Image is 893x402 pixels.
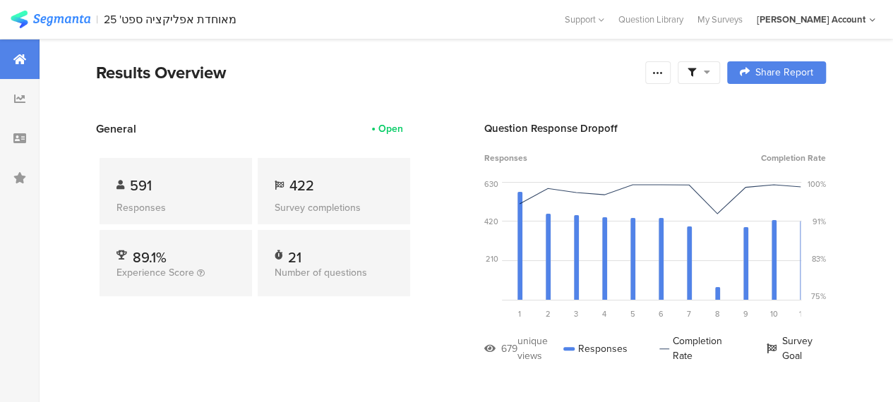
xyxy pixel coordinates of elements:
span: Share Report [755,68,813,78]
div: 21 [288,247,301,261]
div: Survey completions [275,200,393,215]
div: Completion Rate [659,334,735,363]
span: 11 [799,308,805,319]
span: 10 [770,308,778,319]
span: 1 [518,308,521,319]
span: Number of questions [275,265,367,280]
div: מאוחדת אפליקציה ספט' 25 [104,13,236,26]
span: 6 [659,308,664,319]
div: Support [565,8,604,30]
div: Results Overview [96,60,638,85]
div: 679 [501,341,517,356]
div: 91% [813,216,826,227]
span: Experience Score [116,265,194,280]
a: Question Library [611,13,690,26]
span: Completion Rate [761,152,826,164]
div: Responses [116,200,235,215]
span: 422 [289,175,314,196]
span: 9 [743,308,748,319]
span: 7 [687,308,691,319]
div: Responses [563,334,628,363]
a: My Surveys [690,13,750,26]
img: segmanta logo [11,11,90,28]
div: 420 [484,216,498,227]
div: Survey Goal [767,334,826,363]
div: Question Response Dropoff [484,121,826,136]
div: | [96,11,98,28]
div: 210 [486,253,498,264]
div: 83% [812,253,826,264]
span: 4 [602,308,606,319]
span: 591 [130,175,152,196]
span: Responses [484,152,527,164]
span: 5 [630,308,635,319]
span: 3 [574,308,578,319]
span: 89.1% [133,247,167,268]
span: General [96,121,136,137]
div: Open [378,121,403,136]
div: unique views [517,334,563,363]
span: 2 [546,308,551,319]
span: 8 [715,308,719,319]
div: [PERSON_NAME] Account [757,13,865,26]
div: 75% [811,291,826,302]
div: 100% [808,178,826,190]
div: 630 [484,178,498,190]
